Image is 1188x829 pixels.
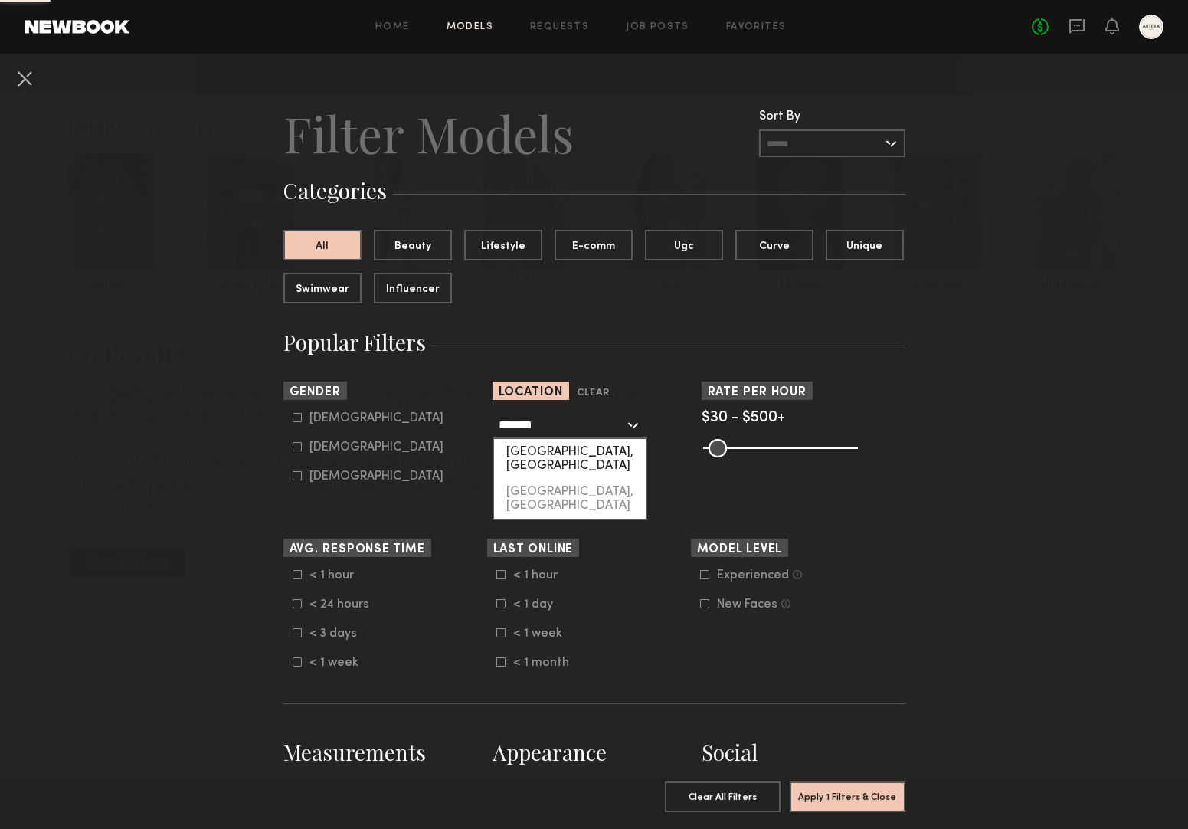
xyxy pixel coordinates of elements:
div: < 3 days [309,629,369,638]
div: < 1 week [513,629,573,638]
a: Requests [530,22,589,32]
h3: Popular Filters [283,328,905,357]
a: Favorites [726,22,787,32]
button: Apply 1 Filters & Close [790,781,905,812]
common-close-button: Cancel [12,66,37,93]
div: < 1 hour [309,571,369,580]
a: Job Posts [626,22,689,32]
button: All [283,230,362,260]
div: [GEOGRAPHIC_DATA], [GEOGRAPHIC_DATA] [494,479,646,519]
button: Clear All Filters [665,781,781,812]
span: Gender [290,387,341,398]
button: Influencer [374,273,452,303]
span: Rate per Hour [708,387,807,398]
div: Sort By [759,110,905,123]
div: [DEMOGRAPHIC_DATA] [309,443,443,452]
span: Model Level [697,544,783,555]
button: Swimwear [283,273,362,303]
div: New Faces [717,600,777,609]
button: Ugc [645,230,723,260]
div: Experienced [717,571,789,580]
div: < 1 day [513,600,573,609]
div: < 24 hours [309,600,369,609]
button: Cancel [12,66,37,90]
button: Clear [577,385,610,402]
span: Avg. Response Time [290,544,425,555]
span: Location [499,387,563,398]
h3: Appearance [493,738,696,767]
div: [DEMOGRAPHIC_DATA] [309,472,443,481]
div: < 1 week [309,658,369,667]
button: Curve [735,230,813,260]
h3: Measurements [283,738,487,767]
h2: Filter Models [283,103,574,164]
span: $30 - $500+ [702,411,785,425]
button: Lifestyle [464,230,542,260]
a: Models [447,22,493,32]
a: Home [375,22,410,32]
button: Unique [826,230,904,260]
h3: Categories [283,176,905,205]
div: [DEMOGRAPHIC_DATA] [309,414,443,423]
div: [GEOGRAPHIC_DATA], [GEOGRAPHIC_DATA] [494,439,646,479]
button: Beauty [374,230,452,260]
div: < 1 hour [513,571,573,580]
button: E-comm [555,230,633,260]
div: < 1 month [513,658,573,667]
span: Last Online [493,544,574,555]
h3: Social [702,738,905,767]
